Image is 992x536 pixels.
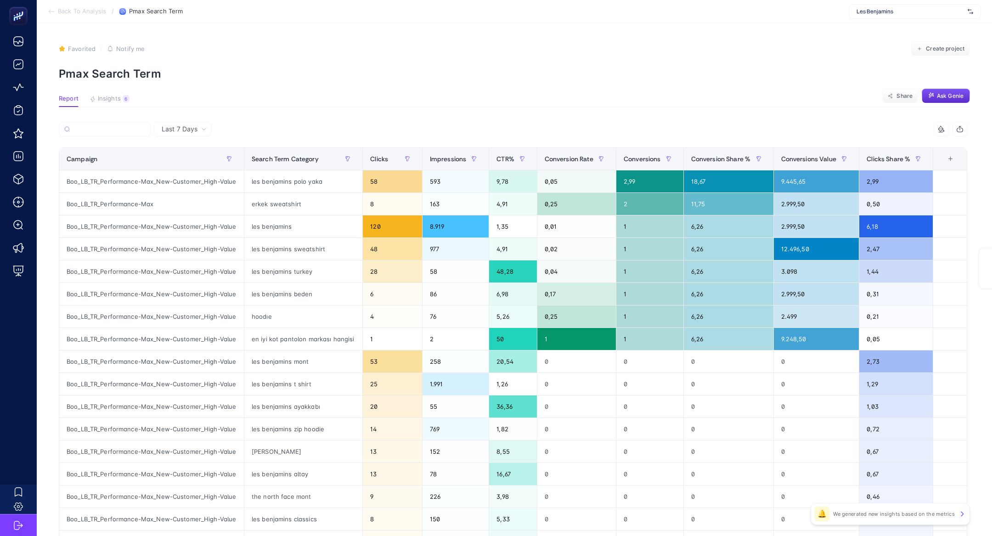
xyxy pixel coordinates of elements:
div: 0 [537,373,616,395]
div: 9.445,65 [774,170,859,192]
div: 226 [423,485,489,508]
div: 1.991 [423,373,489,395]
div: 4 [363,305,422,327]
span: Last 7 Days [162,124,197,134]
div: 0 [616,373,683,395]
div: 2,99 [616,170,683,192]
div: les benjamins turkey [244,260,362,282]
div: 0 [774,485,859,508]
div: 11,75 [684,193,773,215]
div: 6,26 [684,283,773,305]
p: Pmax Search Term [59,67,970,80]
div: 0,25 [537,305,616,327]
div: 150 [423,508,489,530]
span: Conversion Share % [691,155,751,163]
div: les benjamins beden [244,283,362,305]
div: 120 [363,215,422,237]
div: 1 [616,305,683,327]
div: 2.499 [774,305,859,327]
div: les benjamins ayakkabı [244,395,362,418]
div: 977 [423,238,489,260]
div: 0 [684,485,773,508]
div: 6,26 [684,328,773,350]
div: 1,03 [859,395,933,418]
div: 0,31 [859,283,933,305]
div: 36,36 [489,395,536,418]
div: 9.248,50 [774,328,859,350]
div: Boo_LB_TR_Performance-Max_New-Customer_High-Value [59,170,244,192]
div: 9 [363,485,422,508]
div: 0,50 [859,193,933,215]
div: 2.999,50 [774,193,859,215]
input: Search [73,126,145,133]
span: Clicks [370,155,388,163]
div: Boo_LB_TR_Performance-Max_New-Customer_High-Value [59,215,244,237]
div: les benjamins [244,215,362,237]
div: the north face mont [244,485,362,508]
p: We generated new insights based on the metrics [833,510,955,518]
div: 0 [774,395,859,418]
div: 0 [616,440,683,463]
div: 4,91 [489,193,536,215]
div: 163 [423,193,489,215]
div: 10 items selected [941,155,948,175]
button: Create project [911,41,970,56]
div: 86 [423,283,489,305]
div: 3.098 [774,260,859,282]
div: les benjamins t shirt [244,373,362,395]
div: 0,17 [537,283,616,305]
div: 25 [363,373,422,395]
div: 0 [684,418,773,440]
div: 12.496,50 [774,238,859,260]
div: 0,04 [537,260,616,282]
div: 0 [616,350,683,372]
div: 8 [363,508,422,530]
span: Clicks Share % [867,155,910,163]
div: 0 [537,463,616,485]
div: 50 [489,328,536,350]
span: CTR% [496,155,514,163]
div: Boo_LB_TR_Performance-Max_New-Customer_High-Value [59,350,244,372]
div: 20,54 [489,350,536,372]
div: 0 [774,418,859,440]
span: Conversions Value [781,155,836,163]
div: Boo_LB_TR_Performance-Max [59,193,244,215]
div: Boo_LB_TR_Performance-Max_New-Customer_High-Value [59,328,244,350]
span: Notify me [116,45,145,52]
div: 1,26 [489,373,536,395]
span: Search Term Category [252,155,319,163]
div: 0 [537,440,616,463]
div: 55 [423,395,489,418]
div: 0,21 [859,305,933,327]
div: Boo_LB_TR_Performance-Max_New-Customer_High-Value [59,395,244,418]
div: les benjamins altay [244,463,362,485]
div: 🔔 [815,507,829,521]
div: 0,46 [859,485,933,508]
div: Boo_LB_TR_Performance-Max_New-Customer_High-Value [59,260,244,282]
div: 0 [537,418,616,440]
div: les benjamins classics [244,508,362,530]
button: Notify me [107,45,145,52]
span: Back To Analysis [58,8,106,15]
div: 0 [616,463,683,485]
div: 0,67 [859,463,933,485]
div: Boo_LB_TR_Performance-Max_New-Customer_High-Value [59,418,244,440]
div: 8 [363,193,422,215]
button: Favorited [59,45,96,52]
div: 0 [774,440,859,463]
span: Report [59,95,79,102]
span: Conversions [624,155,661,163]
div: 6 [123,95,130,102]
div: 0 [537,395,616,418]
div: [PERSON_NAME] [244,440,362,463]
div: 2,47 [859,238,933,260]
div: les benjamins sweatshirt [244,238,362,260]
span: Les Benjamins [857,8,964,15]
div: 8,55 [489,440,536,463]
div: 0 [616,418,683,440]
div: 0,02 [537,238,616,260]
div: 6,26 [684,215,773,237]
div: 6 [363,283,422,305]
div: 58 [363,170,422,192]
div: 0 [684,508,773,530]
